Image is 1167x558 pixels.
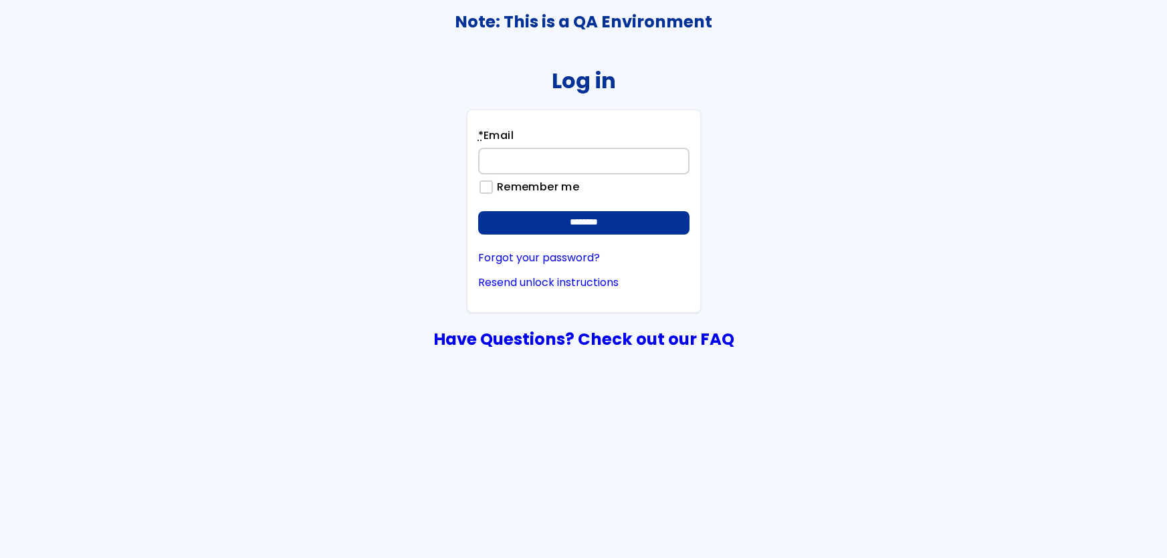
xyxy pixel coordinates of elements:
[478,252,689,264] a: Forgot your password?
[478,277,689,289] a: Resend unlock instructions
[433,327,734,351] a: Have Questions? Check out our FAQ
[1,13,1166,31] h3: Note: This is a QA Environment
[478,128,484,143] abbr: required
[478,128,514,148] label: Email
[552,68,616,93] h2: Log in
[490,181,579,193] label: Remember me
